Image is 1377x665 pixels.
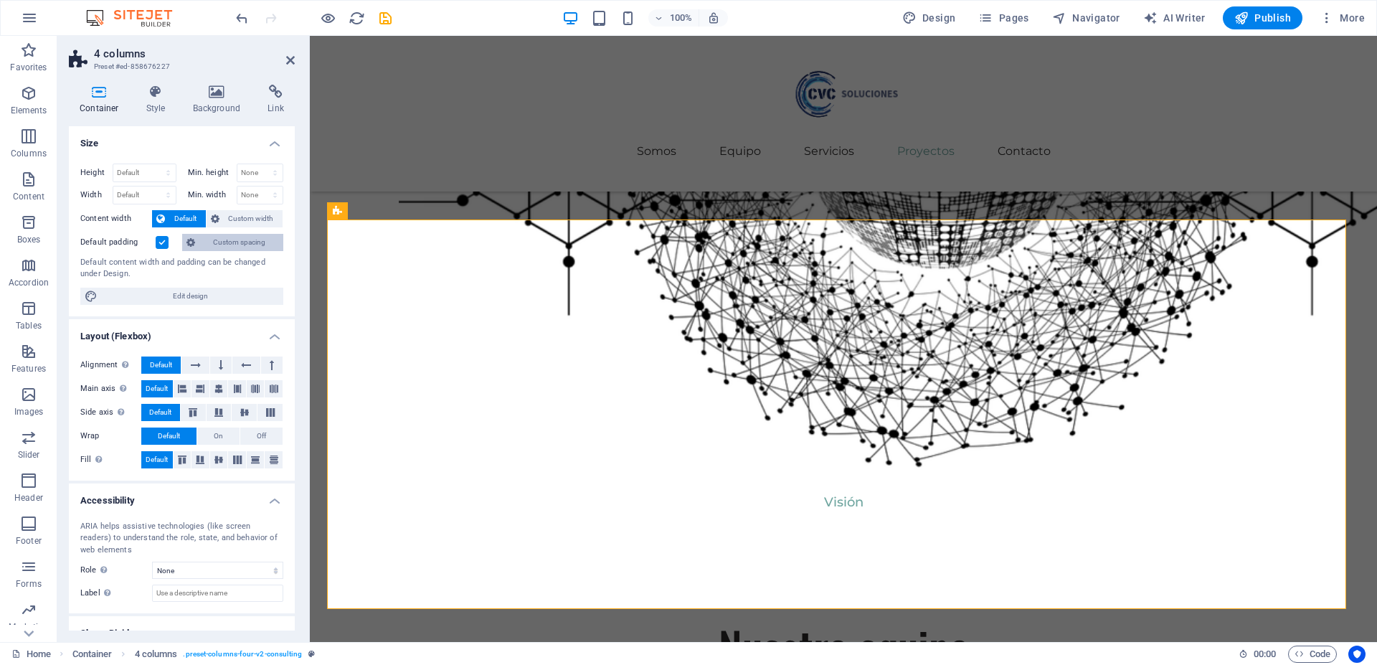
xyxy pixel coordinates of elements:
[141,451,173,468] button: Default
[234,10,250,27] i: Undo: Change text (Ctrl+Z)
[9,621,48,633] p: Marketing
[224,210,279,227] span: Custom width
[80,428,141,445] label: Wrap
[257,85,295,115] h4: Link
[182,234,283,251] button: Custom spacing
[183,646,302,663] span: . preset-columns-four-v2-consulting
[233,9,250,27] button: undo
[11,646,51,663] a: Click to cancel selection. Double-click to open Pages
[207,210,283,227] button: Custom width
[11,148,47,159] p: Columns
[80,257,283,280] div: Default content width and padding can be changed under Design.
[9,277,49,288] p: Accordion
[13,191,44,202] p: Content
[80,451,141,468] label: Fill
[182,85,257,115] h4: Background
[102,288,279,305] span: Edit design
[973,6,1034,29] button: Pages
[82,9,190,27] img: Editor Logo
[16,320,42,331] p: Tables
[14,492,43,504] p: Header
[149,404,171,421] span: Default
[707,11,720,24] i: On resize automatically adjust zoom level to fit chosen device.
[1223,6,1302,29] button: Publish
[10,62,47,73] p: Favorites
[1348,646,1366,663] button: Usercentrics
[141,404,180,421] button: Default
[1320,11,1365,25] span: More
[197,428,240,445] button: On
[80,585,152,602] label: Label
[69,126,295,152] h4: Size
[80,191,113,199] label: Width
[308,650,315,658] i: This element is a customizable preset
[72,646,315,663] nav: breadcrumb
[80,404,141,421] label: Side axis
[199,234,279,251] span: Custom spacing
[240,428,283,445] button: Off
[17,234,41,245] p: Boxes
[188,191,237,199] label: Min. width
[1052,11,1120,25] span: Navigator
[141,357,181,374] button: Default
[158,428,180,445] span: Default
[648,9,699,27] button: 100%
[69,484,295,509] h4: Accessibility
[896,6,962,29] button: Design
[1143,11,1206,25] span: AI Writer
[1288,646,1337,663] button: Code
[896,6,962,29] div: Design (Ctrl+Alt+Y)
[349,10,365,27] i: Reload page
[69,319,295,345] h4: Layout (Flexbox)
[1234,11,1291,25] span: Publish
[377,9,394,27] button: save
[257,428,266,445] span: Off
[348,9,365,27] button: reload
[169,210,202,227] span: Default
[80,357,141,374] label: Alignment
[902,11,956,25] span: Design
[11,105,47,116] p: Elements
[1314,6,1371,29] button: More
[69,85,136,115] h4: Container
[136,85,182,115] h4: Style
[14,406,44,418] p: Images
[1239,646,1277,663] h6: Session time
[319,9,336,27] button: Click here to leave preview mode and continue editing
[1295,646,1330,663] span: Code
[16,535,42,547] p: Footer
[150,357,172,374] span: Default
[80,210,152,227] label: Content width
[152,210,206,227] button: Default
[1254,646,1276,663] span: 00 00
[1046,6,1126,29] button: Navigator
[80,288,283,305] button: Edit design
[18,449,40,461] p: Slider
[188,169,237,176] label: Min. height
[69,616,295,642] h4: Shape Dividers
[978,11,1028,25] span: Pages
[141,428,197,445] button: Default
[377,10,394,27] i: Save (Ctrl+S)
[80,380,141,397] label: Main axis
[214,428,223,445] span: On
[11,363,46,374] p: Features
[72,646,113,663] span: Click to select. Double-click to edit
[80,562,111,579] span: Role
[1137,6,1211,29] button: AI Writer
[80,169,113,176] label: Height
[1264,649,1266,659] span: :
[80,521,283,557] div: ARIA helps assistive technologies (like screen readers) to understand the role, state, and behavi...
[16,578,42,590] p: Forms
[670,9,693,27] h6: 100%
[146,380,168,397] span: Default
[94,60,266,73] h3: Preset #ed-858676227
[80,234,156,251] label: Default padding
[135,646,178,663] span: Click to select. Double-click to edit
[94,47,295,60] h2: 4 columns
[146,451,168,468] span: Default
[141,380,173,397] button: Default
[152,585,283,602] input: Use a descriptive name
